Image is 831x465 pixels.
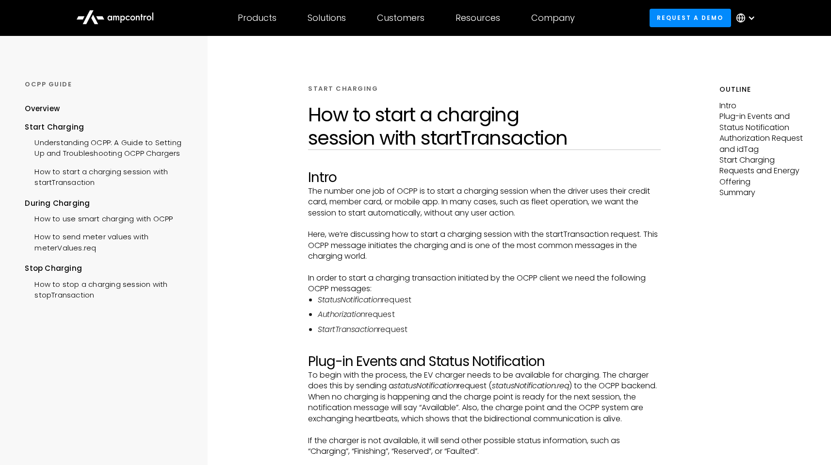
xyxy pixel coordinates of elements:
div: Products [238,13,277,23]
em: Authorization [318,309,365,320]
em: StatusNotification [318,294,382,305]
div: START CHARGING [308,84,378,93]
p: Summary [719,187,806,198]
div: OCPP GUIDE [25,80,191,89]
em: statusNotification.req [492,380,569,391]
div: Company [531,13,575,23]
a: How to send meter values with meterValues.req [25,227,191,256]
div: Overview [25,103,60,114]
p: If the charger is not available, it will send other possible status information, such as “Chargin... [308,435,661,457]
a: How to use smart charging with OCPP [25,209,173,227]
p: ‍ [308,218,661,229]
em: statusNotification [394,380,457,391]
h2: Intro [308,169,661,186]
div: Start Charging [25,122,191,133]
em: StartTransaction [318,324,378,335]
p: Intro [719,100,806,111]
div: Resources [456,13,500,23]
h1: How to start a charging session with startTransaction [308,103,661,149]
li: request [318,295,661,305]
p: ‍ [308,424,661,435]
p: ‍ [308,262,661,273]
p: ‍ [308,343,661,353]
h5: Outline [719,84,806,95]
p: Here, we’re discussing how to start a charging session with the startTransaction request. This OC... [308,229,661,262]
p: Authorization Request and idTag [719,133,806,155]
li: request [318,309,661,320]
a: How to start a charging session with startTransaction [25,162,191,191]
div: Solutions [308,13,346,23]
p: In order to start a charging transaction initiated by the OCPP client we need the following OCPP ... [308,273,661,295]
div: Customers [377,13,424,23]
p: The number one job of OCPP is to start a charging session when the driver uses their credit card,... [308,186,661,218]
p: Start Charging Requests and Energy Offering [719,155,806,187]
div: Stop Charging [25,263,191,274]
div: During Charging [25,198,191,209]
a: Understanding OCPP: A Guide to Setting Up and Troubleshooting OCPP Chargers [25,133,191,162]
li: request [318,324,661,335]
a: Request a demo [650,9,731,27]
h2: Plug-in Events and Status Notification [308,353,661,370]
a: Overview [25,103,60,121]
p: Plug-in Events and Status Notification [719,111,806,133]
a: How to stop a charging session with stopTransaction [25,274,191,303]
p: To begin with the process, the EV charger needs to be available for charging. The charger does th... [308,370,661,424]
